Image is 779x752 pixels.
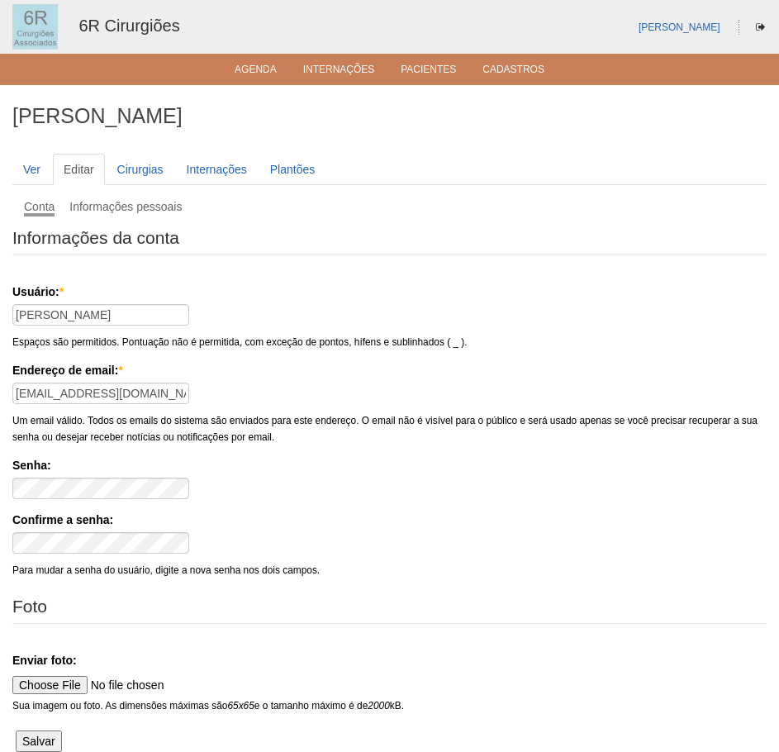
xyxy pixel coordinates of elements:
a: Internações [303,64,375,80]
span: Este campo é obrigatório. [59,285,64,298]
legend: Informações da conta [12,221,767,255]
div: Espaços são permitidos. Pontuação não é permitida, com exceção de pontos, hífens e sublinhados ( ... [12,334,767,350]
legend: Foto [12,590,767,624]
a: [PERSON_NAME] [639,21,720,33]
a: Informações pessoais [69,200,182,213]
a: 6R Cirurgiões [78,17,179,35]
a: Plantões [259,154,325,185]
a: Agenda [235,64,277,80]
input: Salvar [16,731,62,752]
i: Sair [756,22,765,32]
a: Pacientes [401,64,456,80]
em: 65x65 [227,700,254,712]
div: Para mudar a senha do usuário, digite a nova senha nos dois campos. [12,562,767,578]
label: Enviar foto: [12,652,767,669]
a: Cadastros [482,64,544,80]
em: 2000 [368,700,389,712]
a: Ver [12,154,51,185]
div: Sua imagem ou foto. As dimensões máximas são e o tamanho máximo é de kB. [12,697,767,714]
label: Senha: [12,457,767,474]
a: Editar [53,154,105,185]
label: Usuário: [12,283,767,300]
h1: [PERSON_NAME] [12,106,767,126]
div: Um email válido. Todos os emails do sistema são enviados para este endereço. O email não é visíve... [12,412,767,445]
a: Conta [24,200,55,217]
label: Confirme a senha: [12,512,767,528]
label: Endereço de email: [12,362,767,378]
a: Internações [176,154,258,185]
span: Este campo é obrigatório. [118,364,122,377]
a: Cirurgias [107,154,174,185]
